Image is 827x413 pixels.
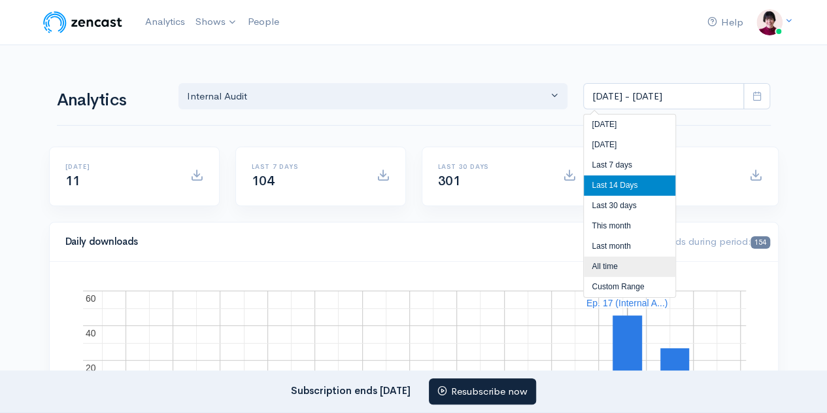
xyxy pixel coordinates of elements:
div: Internal Audit [187,89,548,104]
h6: All time [624,163,734,170]
text: 40 [86,327,96,338]
li: [DATE] [584,115,675,135]
li: [DATE] [584,135,675,155]
a: Resubscribe now [429,378,536,405]
a: Analytics [140,8,190,36]
span: 301 [438,173,461,189]
h6: Last 30 days [438,163,547,170]
li: Last month [584,236,675,257]
strong: Subscription ends [DATE] [291,384,411,396]
a: Shows [190,8,243,37]
text: 60 [86,293,96,303]
li: All time [584,257,675,277]
button: Internal Audit [178,83,568,110]
img: ZenCast Logo [41,9,124,35]
text: 20 [86,362,96,372]
a: People [243,8,284,36]
svg: A chart. [65,278,763,408]
span: 11 [65,173,80,189]
text: Ep. 17 (Internal A...) [586,298,667,308]
input: analytics date range selector [583,83,744,110]
h1: Analytics [57,91,163,110]
span: 154 [751,236,769,249]
span: Downloads during period: [634,235,769,247]
span: 104 [252,173,275,189]
a: Help [702,9,749,37]
h4: Daily downloads [65,236,619,247]
li: This month [584,216,675,236]
li: Last 14 Days [584,175,675,196]
h6: [DATE] [65,163,175,170]
li: Last 7 days [584,155,675,175]
img: ... [756,9,783,35]
li: Custom Range [584,277,675,297]
h6: Last 7 days [252,163,361,170]
li: Last 30 days [584,196,675,216]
